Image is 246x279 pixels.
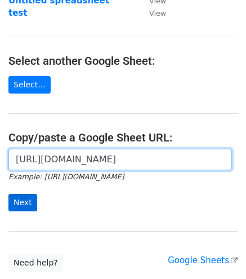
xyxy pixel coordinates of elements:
[138,8,166,18] a: View
[8,54,238,68] h4: Select another Google Sheet:
[190,225,246,279] iframe: Chat Widget
[8,194,37,211] input: Next
[168,255,238,265] a: Google Sheets
[8,254,63,272] a: Need help?
[8,149,232,170] input: Paste your Google Sheet URL here
[8,131,238,144] h4: Copy/paste a Google Sheet URL:
[149,9,166,17] small: View
[8,172,124,181] small: Example: [URL][DOMAIN_NAME]
[8,8,27,18] a: test
[8,76,51,94] a: Select...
